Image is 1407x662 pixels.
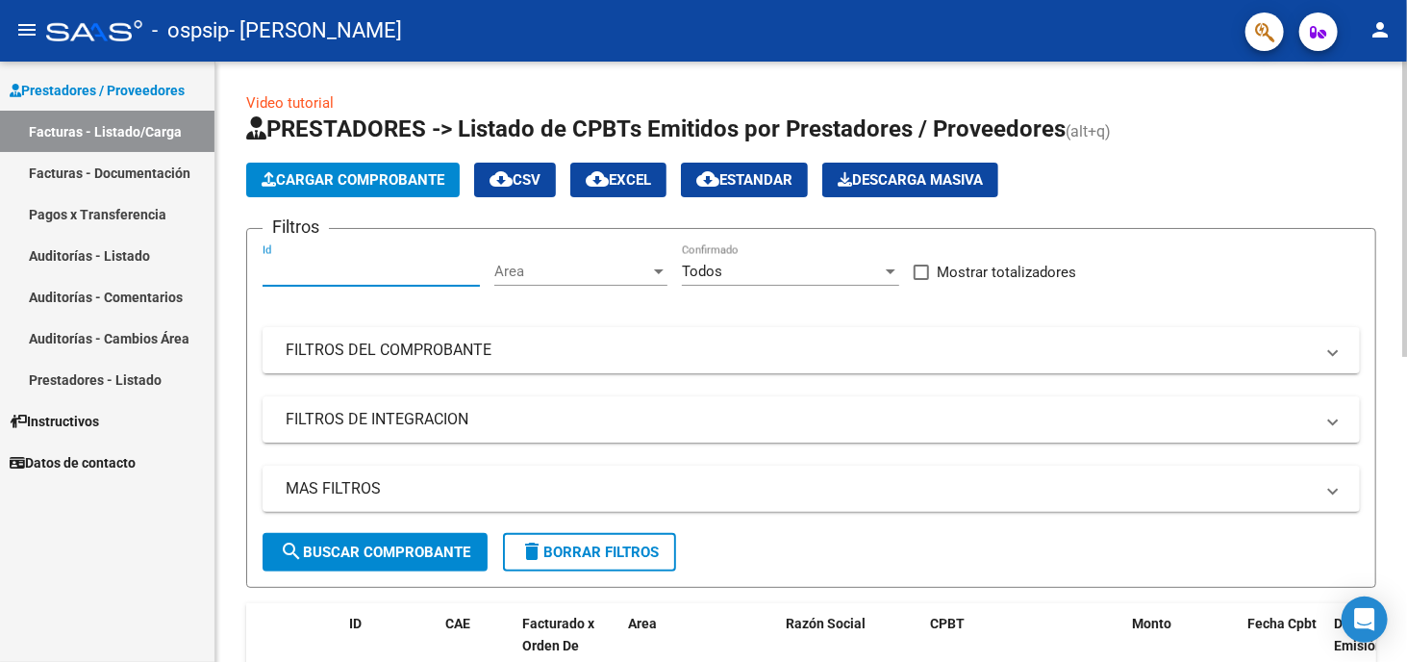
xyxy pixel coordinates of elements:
mat-icon: delete [520,540,543,563]
span: Descarga Masiva [838,171,983,189]
button: CSV [474,163,556,197]
span: - ospsip [152,10,229,52]
mat-expansion-panel-header: FILTROS DE INTEGRACION [263,396,1360,443]
span: Facturado x Orden De [522,616,594,653]
mat-icon: person [1369,18,1392,41]
button: Buscar Comprobante [263,533,488,572]
button: Estandar [681,163,808,197]
span: Area [628,616,657,631]
span: Datos de contacto [10,452,136,473]
span: CAE [445,616,470,631]
mat-panel-title: FILTROS DE INTEGRACION [286,409,1314,430]
mat-panel-title: MAS FILTROS [286,478,1314,499]
mat-panel-title: FILTROS DEL COMPROBANTE [286,340,1314,361]
span: Borrar Filtros [520,544,659,561]
span: Estandar [696,171,792,189]
span: Cargar Comprobante [262,171,444,189]
span: Monto [1132,616,1171,631]
mat-expansion-panel-header: FILTROS DEL COMPROBANTE [263,327,1360,373]
span: EXCEL [586,171,651,189]
span: Días desde Emisión [1334,616,1401,653]
mat-icon: cloud_download [696,167,719,191]
mat-icon: cloud_download [586,167,609,191]
span: CSV [490,171,540,189]
span: Razón Social [786,616,866,631]
span: - [PERSON_NAME] [229,10,402,52]
span: CPBT [930,616,965,631]
div: Open Intercom Messenger [1342,597,1388,643]
span: PRESTADORES -> Listado de CPBTs Emitidos por Prestadores / Proveedores [246,115,1066,142]
button: EXCEL [570,163,666,197]
button: Cargar Comprobante [246,163,460,197]
app-download-masive: Descarga masiva de comprobantes (adjuntos) [822,163,998,197]
span: Area [494,263,650,280]
span: Prestadores / Proveedores [10,80,185,101]
span: Todos [682,263,722,280]
span: Buscar Comprobante [280,544,470,561]
mat-icon: search [280,540,303,563]
a: Video tutorial [246,94,334,112]
span: Mostrar totalizadores [937,261,1076,284]
span: (alt+q) [1066,122,1111,140]
h3: Filtros [263,214,329,241]
span: Instructivos [10,411,99,432]
button: Descarga Masiva [822,163,998,197]
span: ID [349,616,362,631]
mat-icon: menu [15,18,38,41]
button: Borrar Filtros [503,533,676,572]
mat-expansion-panel-header: MAS FILTROS [263,466,1360,512]
span: Fecha Cpbt [1247,616,1317,631]
mat-icon: cloud_download [490,167,513,191]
